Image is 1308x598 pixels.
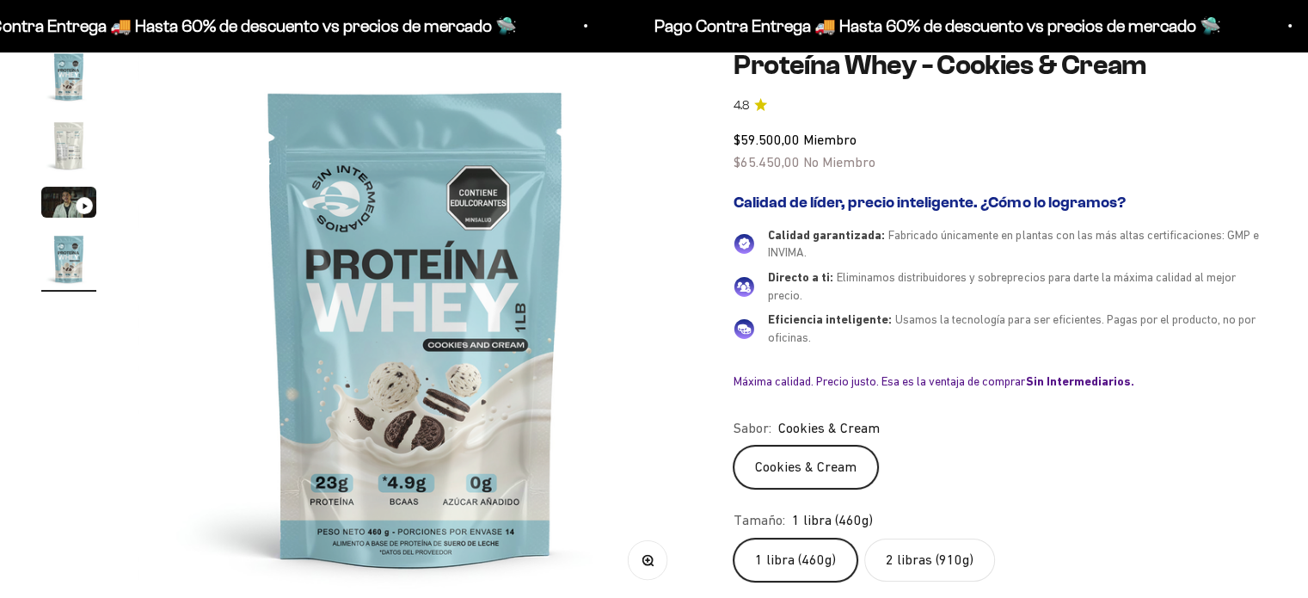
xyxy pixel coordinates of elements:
[734,233,754,254] img: Calidad garantizada
[778,417,880,440] span: Cookies & Cream
[41,49,96,104] img: Proteína Whey - Cookies & Cream
[734,373,1267,389] div: Máxima calidad. Precio justo. Esa es la ventaja de comprar
[734,318,754,339] img: Eficiencia inteligente
[768,312,1255,344] span: Usamos la tecnología para ser eficientes. Pagas por el producto, no por oficinas.
[734,509,785,532] legend: Tamaño:
[768,270,833,284] span: Directo a ti:
[734,154,800,170] span: $65.450,00
[734,194,1267,213] h2: Calidad de líder, precio inteligente. ¿Cómo lo logramos?
[653,12,1219,40] p: Pago Contra Entrega 🚚 Hasta 60% de descuento vs precios de mercado 🛸
[734,276,754,297] img: Directo a ti
[734,96,749,115] span: 4.8
[41,187,96,223] button: Ir al artículo 3
[734,96,1267,115] a: 4.84.8 de 5.0 estrellas
[734,132,800,147] span: $59.500,00
[768,270,1235,302] span: Eliminamos distribuidores y sobreprecios para darte la máxima calidad al mejor precio.
[41,118,96,178] button: Ir al artículo 2
[41,231,96,287] img: Proteína Whey - Cookies & Cream
[792,509,873,532] span: 1 libra (460g)
[734,417,771,440] legend: Sabor:
[1025,374,1133,388] b: Sin Intermediarios.
[734,49,1267,82] h1: Proteína Whey - Cookies & Cream
[803,154,875,170] span: No Miembro
[803,132,857,147] span: Miembro
[768,228,885,242] span: Calidad garantizada:
[41,231,96,292] button: Ir al artículo 4
[41,49,96,109] button: Ir al artículo 1
[41,118,96,173] img: Proteína Whey - Cookies & Cream
[768,312,892,326] span: Eficiencia inteligente:
[768,228,1258,260] span: Fabricado únicamente en plantas con las más altas certificaciones: GMP e INVIMA.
